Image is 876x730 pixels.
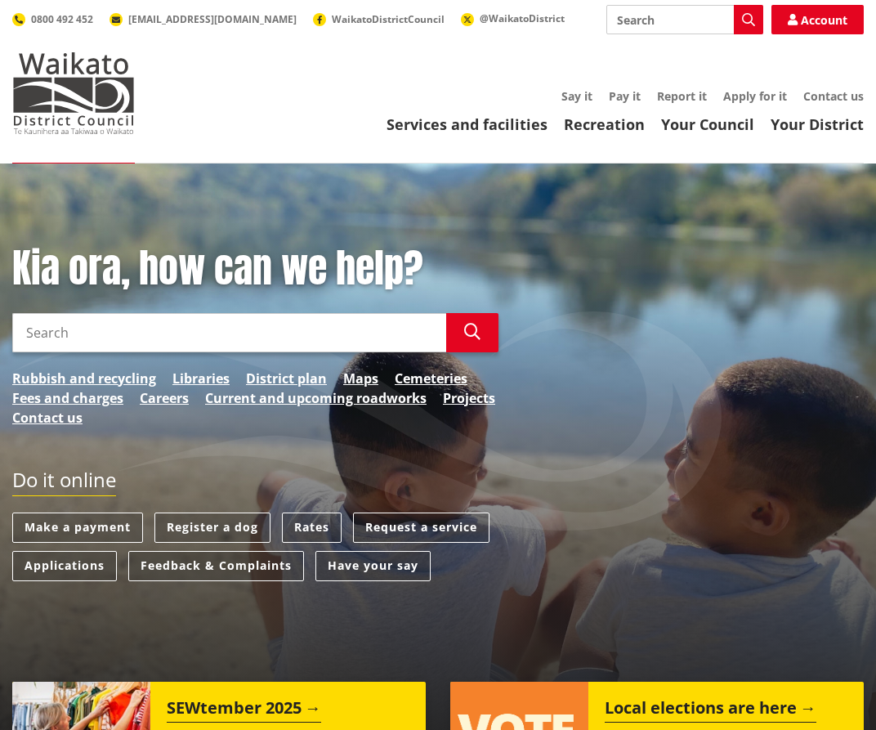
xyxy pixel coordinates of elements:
a: Rubbish and recycling [12,369,156,388]
span: @WaikatoDistrict [480,11,565,25]
span: [EMAIL_ADDRESS][DOMAIN_NAME] [128,12,297,26]
a: Say it [561,88,592,104]
input: Search input [606,5,763,34]
a: Apply for it [723,88,787,104]
a: Have your say [315,551,431,581]
a: Rates [282,513,342,543]
a: Services and facilities [387,114,547,134]
h2: Local elections are here [605,698,816,723]
a: Current and upcoming roadworks [205,388,427,408]
h2: SEWtember 2025 [167,698,321,723]
a: Contact us [803,88,864,104]
a: Your District [771,114,864,134]
a: Cemeteries [395,369,467,388]
h1: Kia ora, how can we help? [12,245,498,293]
a: Request a service [353,513,489,543]
a: Your Council [661,114,754,134]
a: Account [771,5,864,34]
a: Fees and charges [12,388,123,408]
a: [EMAIL_ADDRESS][DOMAIN_NAME] [109,12,297,26]
span: WaikatoDistrictCouncil [332,12,445,26]
a: Libraries [172,369,230,388]
a: Maps [343,369,378,388]
a: Careers [140,388,189,408]
a: Register a dog [154,513,270,543]
a: Make a payment [12,513,143,543]
input: Search input [12,313,446,352]
span: 0800 492 452 [31,12,93,26]
a: Contact us [12,408,83,428]
a: @WaikatoDistrict [461,11,565,25]
h2: Do it online [12,468,116,497]
a: Feedback & Complaints [128,551,304,581]
a: District plan [246,369,327,388]
a: Report it [657,88,707,104]
img: Waikato District Council - Te Kaunihera aa Takiwaa o Waikato [12,52,135,134]
a: 0800 492 452 [12,12,93,26]
a: Recreation [564,114,645,134]
a: WaikatoDistrictCouncil [313,12,445,26]
a: Pay it [609,88,641,104]
a: Projects [443,388,495,408]
a: Applications [12,551,117,581]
